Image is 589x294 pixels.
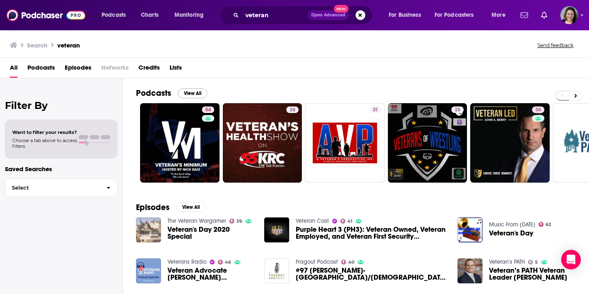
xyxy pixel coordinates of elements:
a: Veteran's Day 2020 Special [168,226,254,240]
span: Veteran Advocate [PERSON_NAME] addresses Veteran Homelessness [168,267,254,281]
input: Search podcasts, credits, & more... [242,9,308,22]
img: Veteran's Day 2020 Special [136,217,161,242]
span: All [10,61,18,78]
span: Select [5,185,100,190]
a: Music From 100 Years Ago [489,221,535,228]
img: #97 Mark Provencher- Iraq/Afghanistan Veteran- Veteran Advocate- Marine Veteran [264,258,289,283]
img: Veteran's Day [458,217,483,242]
a: Credits [138,61,160,78]
span: 54 [205,106,211,114]
span: For Business [389,9,421,21]
span: New [334,5,349,13]
span: Networks [101,61,129,78]
a: Fragout Podcast [296,258,338,265]
span: Want to filter your results? [12,129,77,135]
h2: Episodes [136,202,170,213]
a: 54 [140,103,220,183]
button: open menu [96,9,136,22]
button: open menu [486,9,516,22]
a: Veteran Cast [296,217,329,224]
span: Podcasts [102,9,126,21]
a: Show notifications dropdown [538,8,550,22]
h2: Podcasts [136,88,171,98]
a: Veteran's Day [489,230,533,237]
a: Charts [136,9,163,22]
h2: Filter By [5,100,118,111]
span: 28 [290,106,295,114]
div: Open Intercom Messenger [561,250,581,269]
button: open menu [429,9,486,22]
a: Lists [170,61,182,78]
a: 25 [388,103,467,183]
a: Show notifications dropdown [517,8,531,22]
img: Purple Heart 3 (PH3): Veteran Owned, Veteran Employed, and Veteran First Security Company [264,217,289,242]
span: 36 [535,106,541,114]
a: Podcasts [27,61,55,78]
span: Monitoring [174,9,204,21]
a: Purple Heart 3 (PH3): Veteran Owned, Veteran Employed, and Veteran First Security Company [296,226,448,240]
span: Open Advanced [311,13,345,17]
div: Search podcasts, credits, & more... [227,6,380,25]
span: 46 [225,260,231,264]
img: Veteran Advocate Pazz Bonner addresses Veteran Homelessness [136,258,161,283]
button: Show profile menu [560,6,578,24]
a: 39 [229,219,242,224]
span: More [492,9,505,21]
a: 40 [341,260,355,265]
a: Episodes [65,61,91,78]
a: EpisodesView All [136,202,206,213]
a: PodcastsView All [136,88,207,98]
a: 28 [223,103,302,183]
span: 5 [535,260,538,264]
span: 39 [236,219,242,223]
span: Logged in as micglogovac [560,6,578,24]
span: 40 [348,260,354,264]
button: Select [5,179,118,197]
p: Saved Searches [5,165,118,173]
span: #97 [PERSON_NAME]- [GEOGRAPHIC_DATA]/[DEMOGRAPHIC_DATA] Veteran- Veteran Advocate- Marine Veteran [296,267,448,281]
a: Veteran’s PATH Veteran Leader Matt Huffman [489,267,576,281]
button: View All [176,202,206,212]
button: View All [178,88,207,98]
h3: veteran [57,41,80,49]
a: #97 Mark Provencher- Iraq/Afghanistan Veteran- Veteran Advocate- Marine Veteran [296,267,448,281]
img: Veteran’s PATH Veteran Leader Matt Huffman [458,258,483,283]
h3: Search [27,41,48,49]
button: Send feedback [535,42,576,49]
a: Veterans Radio [168,258,206,265]
a: 28 [286,106,299,113]
span: 25 [455,106,460,114]
button: open menu [383,9,431,22]
a: 62 [539,222,551,227]
span: Charts [141,9,159,21]
span: 31 [373,106,378,114]
span: 62 [546,223,551,226]
a: 46 [218,260,231,265]
img: User Profile [560,6,578,24]
a: 5 [528,260,538,265]
span: 41 [347,219,352,223]
a: 31 [369,106,381,113]
a: 31 [305,103,385,183]
a: 41 [340,219,353,224]
span: Choose a tab above to access filters. [12,138,77,149]
a: 25 [451,106,464,113]
img: Podchaser - Follow, Share and Rate Podcasts [7,7,85,23]
a: 36 [532,106,544,113]
a: The Veteran Wargamer [168,217,226,224]
a: 54 [202,106,214,113]
a: Veteran’s PATH [489,258,525,265]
